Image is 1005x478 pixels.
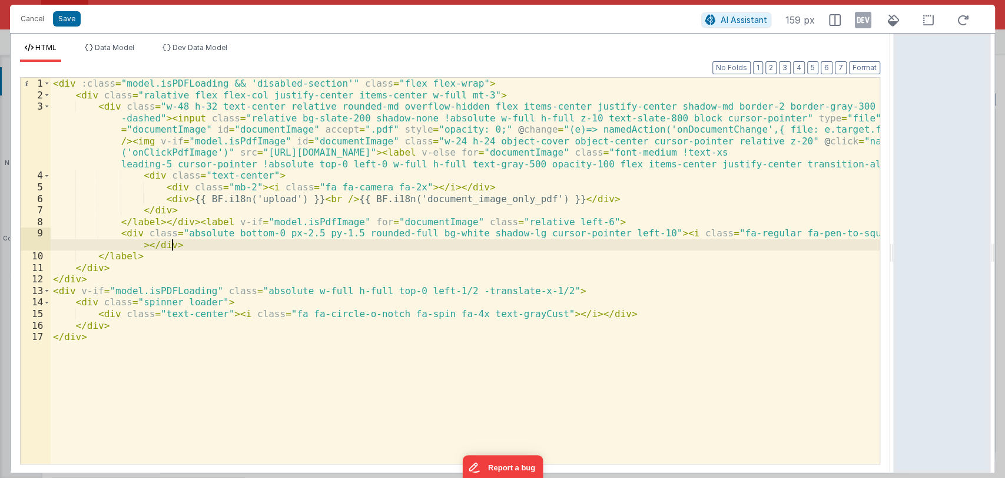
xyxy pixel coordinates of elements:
button: 2 [765,61,777,74]
span: HTML [35,43,57,52]
button: Cancel [15,11,50,27]
div: 1 [21,78,51,90]
button: 6 [821,61,832,74]
div: 8 [21,216,51,228]
div: 2 [21,90,51,101]
div: 15 [21,308,51,320]
div: 4 [21,170,51,182]
div: 17 [21,331,51,343]
button: Format [849,61,880,74]
div: 10 [21,250,51,262]
button: 5 [807,61,818,74]
button: 1 [753,61,763,74]
span: 159 px [785,13,815,27]
div: 9 [21,228,51,250]
div: 6 [21,193,51,205]
button: AI Assistant [701,12,771,28]
button: 3 [779,61,791,74]
div: 7 [21,205,51,216]
div: 12 [21,273,51,285]
div: 3 [21,101,51,170]
button: No Folds [712,61,751,74]
div: 16 [21,320,51,332]
button: 7 [835,61,847,74]
div: 14 [21,296,51,308]
span: Dev Data Model [173,43,227,52]
span: AI Assistant [721,15,767,25]
button: 4 [793,61,805,74]
span: Data Model [95,43,134,52]
div: 11 [21,262,51,274]
div: 13 [21,285,51,297]
button: Save [53,11,81,27]
div: 5 [21,182,51,193]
